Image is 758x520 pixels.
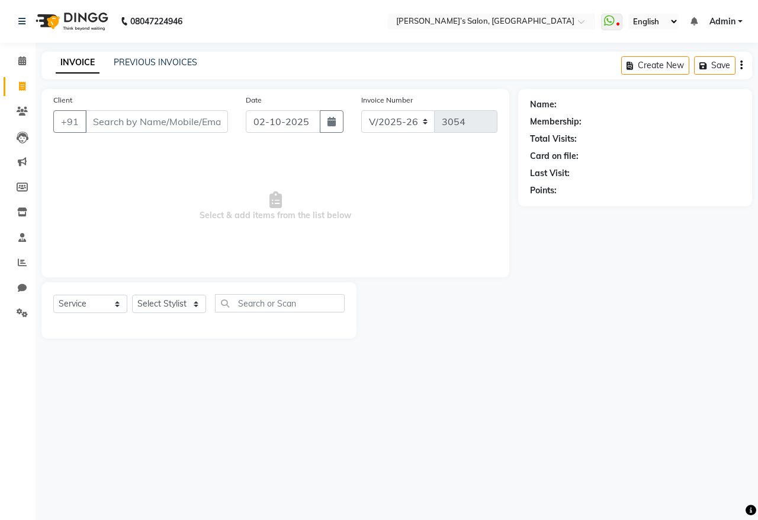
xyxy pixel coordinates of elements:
input: Search by Name/Mobile/Email/Code [85,110,228,133]
div: Name: [530,98,557,111]
div: Card on file: [530,150,579,162]
input: Search or Scan [215,294,345,312]
div: Membership: [530,116,582,128]
div: Points: [530,184,557,197]
img: logo [30,5,111,38]
button: Create New [621,56,689,75]
label: Client [53,95,72,106]
div: Total Visits: [530,133,577,145]
button: +91 [53,110,86,133]
label: Date [246,95,262,106]
div: Last Visit: [530,167,570,180]
a: INVOICE [56,52,99,74]
span: Admin [709,15,735,28]
button: Save [694,56,735,75]
label: Invoice Number [361,95,413,106]
b: 08047224946 [130,5,182,38]
a: PREVIOUS INVOICES [114,57,197,68]
span: Select & add items from the list below [53,147,497,266]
